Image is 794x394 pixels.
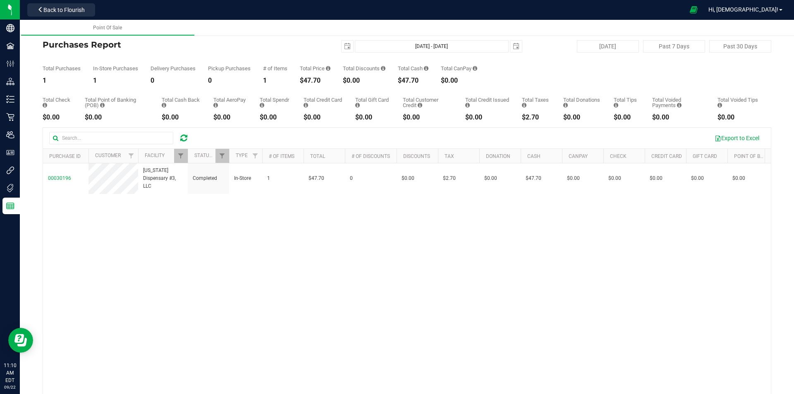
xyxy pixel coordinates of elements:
span: 00030196 [48,175,71,181]
i: Sum of the successful, non-voided credit card payment transactions for all purchases in the date ... [304,103,308,108]
span: select [342,41,353,52]
inline-svg: Integrations [6,166,14,174]
button: Back to Flourish [27,3,95,17]
span: In-Store [234,174,251,182]
span: [US_STATE] Dispensary #3, LLC [143,167,183,191]
span: $0.00 [402,174,414,182]
span: $0.00 [484,174,497,182]
a: Donation [486,153,510,159]
div: $0.00 [465,114,509,121]
span: Open Ecommerce Menu [684,2,703,18]
inline-svg: Configuration [6,60,14,68]
div: 0 [151,77,196,84]
a: Tax [445,153,454,159]
iframe: Resource center [8,328,33,353]
div: $0.00 [162,114,201,121]
span: $2.70 [443,174,456,182]
a: Cash [527,153,540,159]
a: Status [194,153,222,158]
div: Total Customer Credit [403,97,453,108]
div: Total Cash [398,66,428,71]
inline-svg: Tags [6,184,14,192]
div: $2.70 [522,114,551,121]
inline-svg: Retail [6,113,14,121]
div: 1 [43,77,81,84]
a: # of Discounts [352,153,390,159]
span: $47.70 [526,174,541,182]
div: $0.00 [614,114,639,121]
button: [DATE] [577,40,639,53]
span: $0.00 [567,174,580,182]
a: Gift Card [693,153,717,159]
i: Sum of the successful, non-voided point-of-banking payment transactions, both via payment termina... [100,103,105,108]
span: Point Of Sale [93,25,122,31]
div: $47.70 [398,77,428,84]
a: # of Items [269,153,294,159]
div: In-Store Purchases [93,66,138,71]
div: $0.00 [304,114,343,121]
a: Point of Banking (POB) [734,153,793,159]
div: $47.70 [300,77,330,84]
span: $0.00 [691,174,704,182]
i: Sum of all account credit issued for all refunds from returned purchases in the date range. [465,103,470,108]
button: Past 30 Days [709,40,771,53]
div: Delivery Purchases [151,66,196,71]
a: Filter [124,149,138,163]
i: Sum of the successful, non-voided cash payment transactions for all purchases in the date range. ... [424,66,428,71]
h4: Purchases Report [43,40,285,49]
i: Sum of the total prices of all purchases in the date range. [326,66,330,71]
div: 0 [208,77,251,84]
i: Sum of all tip amounts from voided payment transactions for all purchases in the date range. [717,103,722,108]
div: # of Items [263,66,287,71]
a: Customer [95,153,121,158]
i: Sum of the successful, non-voided CanPay payment transactions for all purchases in the date range. [473,66,477,71]
i: Sum of all round-up-to-next-dollar total price adjustments for all purchases in the date range. [563,103,568,108]
button: Export to Excel [709,131,765,145]
div: Total Tips [614,97,639,108]
span: select [510,41,522,52]
div: Total Purchases [43,66,81,71]
span: $47.70 [309,174,324,182]
p: 11:10 AM EDT [4,362,16,384]
a: Filter [174,149,188,163]
i: Sum of the successful, non-voided gift card payment transactions for all purchases in the date ra... [355,103,360,108]
inline-svg: Distribution [6,77,14,86]
a: Filter [249,149,262,163]
inline-svg: Company [6,24,14,32]
div: $0.00 [652,114,705,121]
div: $0.00 [343,77,385,84]
a: Type [236,153,248,158]
span: Completed [193,174,217,182]
div: Pickup Purchases [208,66,251,71]
div: Total Spendr [260,97,291,108]
div: Total Gift Card [355,97,390,108]
div: Total Voided Tips [717,97,759,108]
div: Total Point of Banking (POB) [85,97,149,108]
div: $0.00 [441,77,477,84]
div: $0.00 [403,114,453,121]
button: Past 7 Days [643,40,705,53]
inline-svg: Users [6,131,14,139]
span: Back to Flourish [43,7,85,13]
a: Facility [145,153,165,158]
span: Hi, [DEMOGRAPHIC_DATA]! [708,6,778,13]
inline-svg: Reports [6,202,14,210]
a: CanPay [569,153,588,159]
div: Total Check [43,97,72,108]
i: Sum of the successful, non-voided check payment transactions for all purchases in the date range. [43,103,47,108]
inline-svg: Facilities [6,42,14,50]
i: Sum of the discount values applied to the all purchases in the date range. [381,66,385,71]
inline-svg: User Roles [6,148,14,157]
div: Total Credit Card [304,97,343,108]
div: $0.00 [355,114,390,121]
div: $0.00 [717,114,759,121]
div: $0.00 [260,114,291,121]
a: Discounts [403,153,430,159]
a: Check [610,153,627,159]
span: $0.00 [650,174,662,182]
span: 0 [350,174,353,182]
inline-svg: Inventory [6,95,14,103]
div: $0.00 [213,114,247,121]
div: Total Credit Issued [465,97,509,108]
div: 1 [263,77,287,84]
